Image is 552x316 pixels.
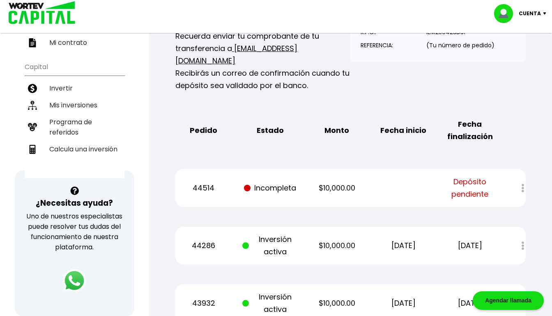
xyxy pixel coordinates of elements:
p: $10,000.00 [309,297,365,309]
p: [DATE] [375,239,431,252]
b: Monto [324,124,349,137]
p: $10,000.00 [309,182,365,194]
p: Cuenta [519,7,541,20]
p: REFERENCIA: [361,39,419,51]
p: Recuerda enviar tu comprobante de tu transferencia a Recibirás un correo de confirmación cuando t... [175,30,351,92]
p: Uno de nuestros especialistas puede resolver tus dudas del funcionamiento de nuestra plataforma. [25,211,123,252]
img: recomiendanos-icon.9b8e9327.svg [28,123,37,132]
img: profile-image [494,4,519,23]
img: invertir-icon.b3b967d7.svg [28,84,37,93]
div: Agendar llamada [473,291,544,310]
a: Mis inversiones [25,97,124,114]
b: Fecha finalización [442,118,498,143]
h3: ¿Necesitas ayuda? [36,197,113,209]
span: Depósito pendiente [442,176,498,200]
p: $10,000.00 [309,239,365,252]
p: [DATE] [375,297,431,309]
p: [DATE] [442,297,498,309]
img: inversiones-icon.6695dc30.svg [28,101,37,110]
a: Programa de referidos [25,114,124,141]
img: icon-down [541,12,552,15]
a: Calcula una inversión [25,141,124,158]
a: Invertir [25,80,124,97]
b: Estado [257,124,284,137]
img: logos_whatsapp-icon.242b2217.svg [63,269,86,292]
p: Incompleta [242,182,298,194]
p: Inversión activa [242,291,298,316]
ul: Capital [25,58,124,178]
p: (Tu número de pedido) [426,39,494,51]
img: calculadora-icon.17d418c4.svg [28,145,37,154]
p: 44514 [176,182,232,194]
p: Inversión activa [242,233,298,258]
b: Pedido [190,124,217,137]
p: 43932 [176,297,232,309]
a: Mi contrato [25,34,124,51]
p: [DATE] [442,239,498,252]
b: Fecha inicio [380,124,426,137]
p: 44286 [176,239,232,252]
img: contrato-icon.f2db500c.svg [28,38,37,47]
a: [EMAIL_ADDRESS][DOMAIN_NAME] [175,43,297,66]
